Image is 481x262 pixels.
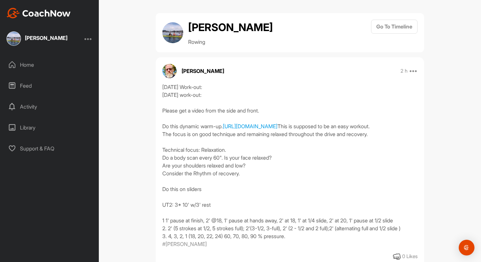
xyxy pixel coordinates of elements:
div: [PERSON_NAME] [25,35,67,41]
img: avatar [162,22,183,43]
a: Go To Timeline [371,20,418,46]
img: CoachNow [7,8,71,18]
div: [DATE] Work-out: [DATE] work-out: Please get a video from the side and front. Do this dynamic war... [162,83,418,240]
button: Go To Timeline [371,20,418,34]
p: Rowing [188,38,273,46]
h2: [PERSON_NAME] [188,20,273,35]
div: Activity [4,98,96,115]
img: avatar [162,64,177,78]
div: Home [4,57,96,73]
a: [URL][DOMAIN_NAME] [223,123,277,130]
p: 2 h [401,68,407,74]
div: Library [4,119,96,136]
p: [PERSON_NAME] [182,67,224,75]
p: #[PERSON_NAME] [162,240,207,248]
div: Feed [4,78,96,94]
div: 0 Likes [402,253,418,260]
img: square_010e2e46d724e4f37af6592e6a4f482c.jpg [7,31,21,46]
div: Support & FAQ [4,140,96,157]
div: Open Intercom Messenger [459,240,474,255]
